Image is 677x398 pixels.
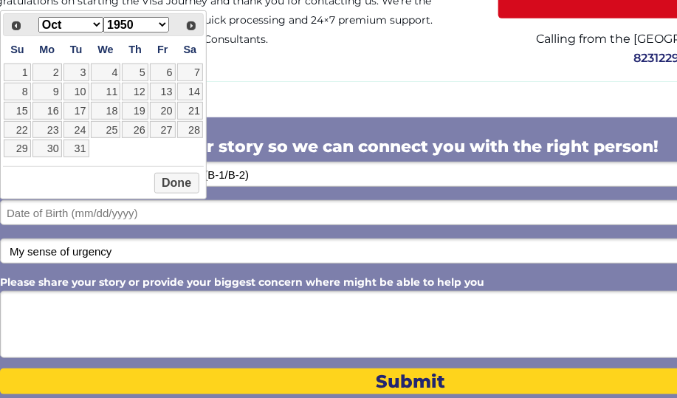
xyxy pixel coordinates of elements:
[32,140,62,157] a: 30
[4,64,31,81] a: 1
[122,64,148,81] a: 5
[38,17,103,32] select: Select month
[91,121,121,139] a: 25
[97,44,113,55] span: Wednesday
[10,20,22,32] span: Prev
[4,140,31,157] a: 29
[150,121,176,139] a: 27
[184,44,197,55] span: Saturday
[91,83,121,100] a: 11
[154,173,199,193] button: Done
[32,83,62,100] a: 9
[4,83,31,100] a: 8
[122,121,148,139] a: 26
[91,102,121,120] a: 18
[177,83,204,100] a: 14
[177,121,204,139] a: 28
[180,16,202,37] a: Next
[91,64,121,81] a: 4
[4,121,31,139] a: 22
[5,16,27,37] a: Prev
[150,64,176,81] a: 6
[177,102,204,120] a: 21
[63,83,89,100] a: 10
[32,121,62,139] a: 23
[128,44,142,55] span: Thursday
[10,44,24,55] span: Sunday
[63,121,89,139] a: 24
[63,64,89,81] a: 3
[122,102,148,120] a: 19
[32,102,62,120] a: 16
[63,140,89,157] a: 31
[70,44,83,55] span: Tuesday
[150,102,176,120] a: 20
[63,102,89,120] a: 17
[150,83,176,100] a: 13
[122,83,148,100] a: 12
[4,102,31,120] a: 15
[39,44,55,55] span: Monday
[177,64,204,81] a: 7
[157,44,168,55] span: Friday
[185,20,197,32] span: Next
[103,17,168,32] select: Select year
[32,64,62,81] a: 2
